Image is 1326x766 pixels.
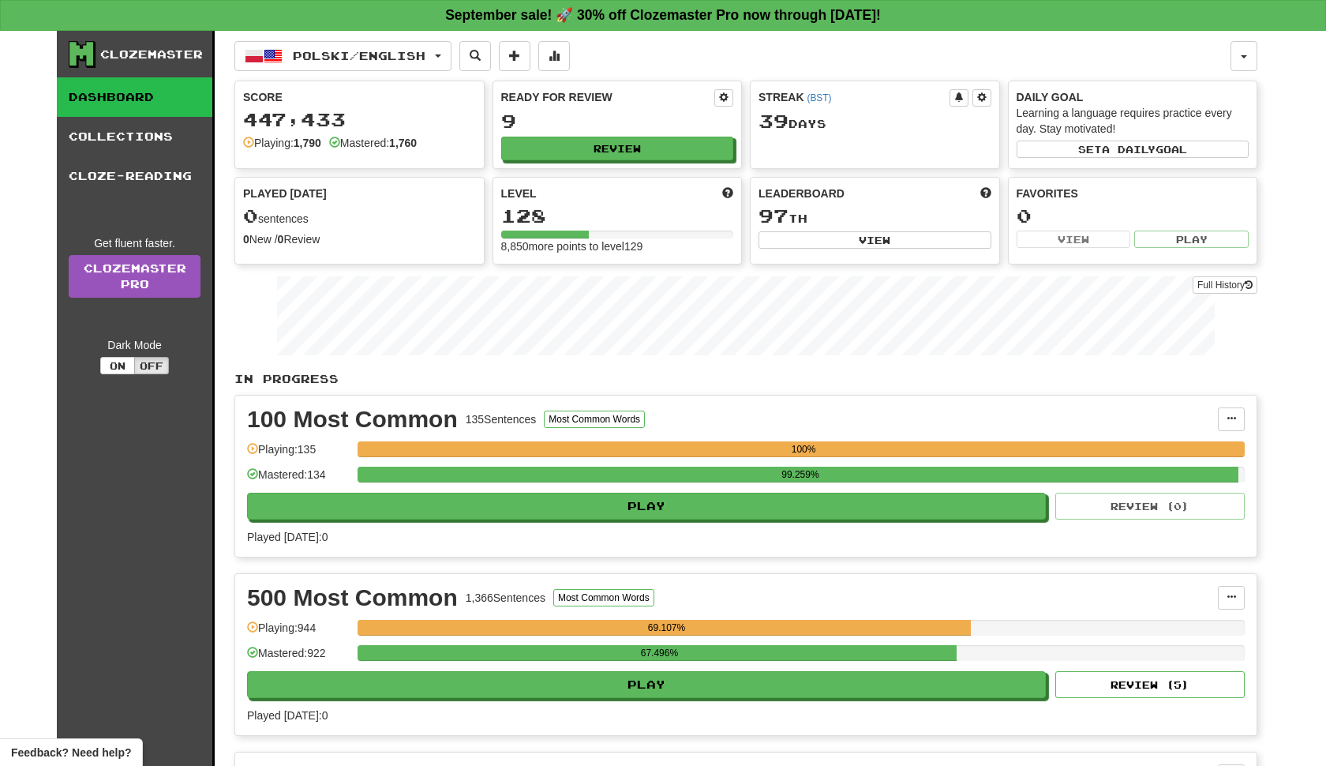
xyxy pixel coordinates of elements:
[69,337,200,353] div: Dark Mode
[501,89,715,105] div: Ready for Review
[1017,231,1131,248] button: View
[1134,231,1249,248] button: Play
[234,41,451,71] button: Polski/English
[501,111,734,131] div: 9
[759,110,788,132] span: 39
[499,41,530,71] button: Add sentence to collection
[759,231,991,249] button: View
[544,411,645,428] button: Most Common Words
[294,137,321,149] strong: 1,790
[445,7,881,23] strong: September sale! 🚀 30% off Clozemaster Pro now through [DATE]!
[759,89,950,105] div: Streak
[362,467,1238,483] div: 99.259%
[759,111,991,132] div: Day s
[247,671,1046,698] button: Play
[293,49,425,62] span: Polski / English
[538,41,570,71] button: More stats
[1055,493,1245,520] button: Review (0)
[362,620,971,636] div: 69.107%
[980,186,991,201] span: This week in points, UTC
[1102,144,1156,155] span: a daily
[247,493,1046,520] button: Play
[553,589,654,606] button: Most Common Words
[362,441,1245,457] div: 100%
[69,255,200,298] a: ClozemasterPro
[69,235,200,251] div: Get fluent faster.
[243,233,249,246] strong: 0
[57,77,212,117] a: Dashboard
[247,407,458,431] div: 100 Most Common
[243,231,476,247] div: New / Review
[234,371,1257,387] p: In Progress
[57,156,212,196] a: Cloze-Reading
[501,186,537,201] span: Level
[1055,671,1245,698] button: Review (5)
[759,205,788,227] span: 97
[389,137,417,149] strong: 1,760
[247,620,350,646] div: Playing: 944
[243,135,321,151] div: Playing:
[459,41,491,71] button: Search sentences
[759,186,845,201] span: Leaderboard
[243,186,327,201] span: Played [DATE]
[243,206,476,227] div: sentences
[100,357,135,374] button: On
[247,586,458,610] div: 500 Most Common
[807,92,831,103] a: (BST)
[243,205,258,227] span: 0
[247,645,350,671] div: Mastered: 922
[1017,89,1249,105] div: Daily Goal
[501,206,734,226] div: 128
[1017,105,1249,137] div: Learning a language requires practice every day. Stay motivated!
[57,117,212,156] a: Collections
[362,645,956,661] div: 67.496%
[501,137,734,160] button: Review
[466,411,537,427] div: 135 Sentences
[247,531,328,543] span: Played [DATE]: 0
[466,590,545,606] div: 1,366 Sentences
[278,233,284,246] strong: 0
[243,110,476,130] div: 447,433
[100,47,203,62] div: Clozemaster
[247,441,350,467] div: Playing: 135
[243,89,476,105] div: Score
[247,467,350,493] div: Mastered: 134
[247,709,328,722] span: Played [DATE]: 0
[1017,141,1249,158] button: Seta dailygoal
[1017,186,1249,201] div: Favorites
[759,206,991,227] div: th
[11,745,131,760] span: Open feedback widget
[501,238,734,254] div: 8,850 more points to level 129
[722,186,733,201] span: Score more points to level up
[1193,276,1257,294] button: Full History
[1017,206,1249,226] div: 0
[329,135,417,151] div: Mastered:
[134,357,169,374] button: Off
